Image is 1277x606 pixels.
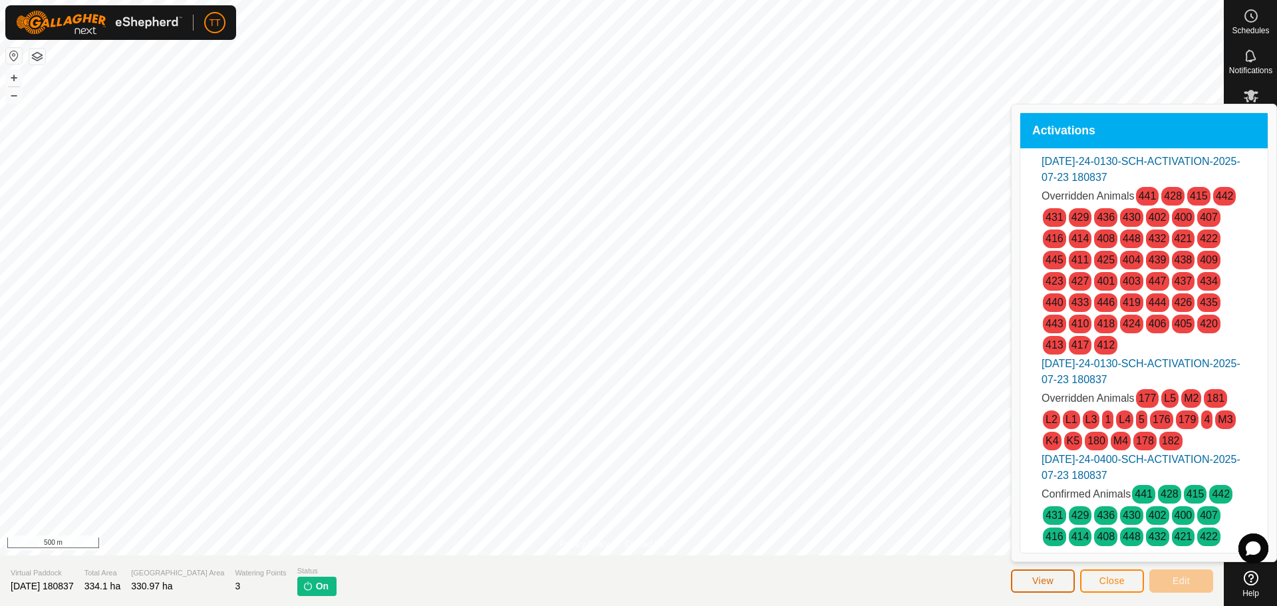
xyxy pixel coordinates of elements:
[1200,233,1218,244] a: 422
[11,581,74,591] span: [DATE] 180837
[1204,414,1210,425] a: 4
[1216,190,1234,202] a: 442
[1123,510,1141,521] a: 430
[16,11,182,35] img: Gallagher Logo
[297,565,337,577] span: Status
[1190,190,1208,202] a: 415
[1184,392,1199,404] a: M2
[1032,125,1095,137] span: Activations
[1200,531,1218,542] a: 422
[1135,488,1153,500] a: 441
[1071,531,1089,542] a: 414
[1042,156,1240,183] a: [DATE]-24-0130-SCH-ACTIVATION-2025-07-23 180837
[1200,297,1218,308] a: 435
[1046,531,1064,542] a: 416
[1123,531,1141,542] a: 448
[1139,392,1157,404] a: 177
[1232,27,1269,35] span: Schedules
[235,581,240,591] span: 3
[1119,414,1131,425] a: L4
[1046,318,1064,329] a: 443
[1071,275,1089,287] a: 427
[1149,212,1167,223] a: 402
[1097,339,1115,351] a: 412
[1200,510,1218,521] a: 407
[1046,275,1064,287] a: 423
[1224,565,1277,603] a: Help
[1200,212,1218,223] a: 407
[1212,488,1230,500] a: 442
[1153,414,1171,425] a: 176
[1097,318,1115,329] a: 418
[1097,510,1115,521] a: 436
[1042,454,1240,481] a: [DATE]-24-0400-SCH-ACTIVATION-2025-07-23 180837
[559,538,609,550] a: Privacy Policy
[6,87,22,103] button: –
[1097,531,1115,542] a: 408
[131,581,172,591] span: 330.97 ha
[316,579,329,593] span: On
[235,567,286,579] span: Watering Points
[1071,510,1089,521] a: 429
[1046,510,1064,521] a: 431
[1175,318,1193,329] a: 405
[1071,339,1089,351] a: 417
[1175,297,1193,308] a: 426
[1175,275,1193,287] a: 437
[1206,392,1224,404] a: 181
[1139,190,1157,202] a: 441
[11,567,74,579] span: Virtual Paddock
[1071,297,1089,308] a: 433
[1046,435,1059,446] a: K4
[1097,297,1115,308] a: 446
[1071,233,1089,244] a: 414
[1046,233,1064,244] a: 416
[1149,275,1167,287] a: 447
[1071,212,1089,223] a: 429
[1175,254,1193,265] a: 438
[1085,414,1097,425] a: L3
[1042,358,1240,385] a: [DATE]-24-0130-SCH-ACTIVATION-2025-07-23 180837
[1175,531,1193,542] a: 421
[1164,190,1182,202] a: 428
[1200,275,1218,287] a: 434
[1011,569,1075,593] button: View
[1046,414,1058,425] a: L2
[1071,254,1089,265] a: 411
[1046,297,1064,308] a: 440
[1046,254,1064,265] a: 445
[1105,414,1111,425] a: 1
[1187,488,1205,500] a: 415
[29,49,45,65] button: Map Layers
[1042,488,1131,500] span: Confirmed Animals
[1175,510,1193,521] a: 400
[1149,531,1167,542] a: 432
[131,567,224,579] span: [GEOGRAPHIC_DATA] Area
[1164,392,1176,404] a: L5
[1229,67,1272,75] span: Notifications
[1200,254,1218,265] a: 409
[1123,297,1141,308] a: 419
[1087,435,1105,446] a: 180
[1097,212,1115,223] a: 436
[1175,233,1193,244] a: 421
[1173,575,1190,586] span: Edit
[1149,297,1167,308] a: 444
[625,538,664,550] a: Contact Us
[1113,435,1128,446] a: M4
[1123,275,1141,287] a: 403
[1042,392,1135,404] span: Overridden Animals
[1136,435,1154,446] a: 178
[1123,212,1141,223] a: 430
[1097,275,1115,287] a: 401
[1046,339,1064,351] a: 413
[1139,414,1145,425] a: 5
[1149,233,1167,244] a: 432
[1162,435,1180,446] a: 182
[1242,589,1259,597] span: Help
[1065,414,1077,425] a: L1
[1179,414,1197,425] a: 179
[1032,575,1054,586] span: View
[1080,569,1144,593] button: Close
[84,581,121,591] span: 334.1 ha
